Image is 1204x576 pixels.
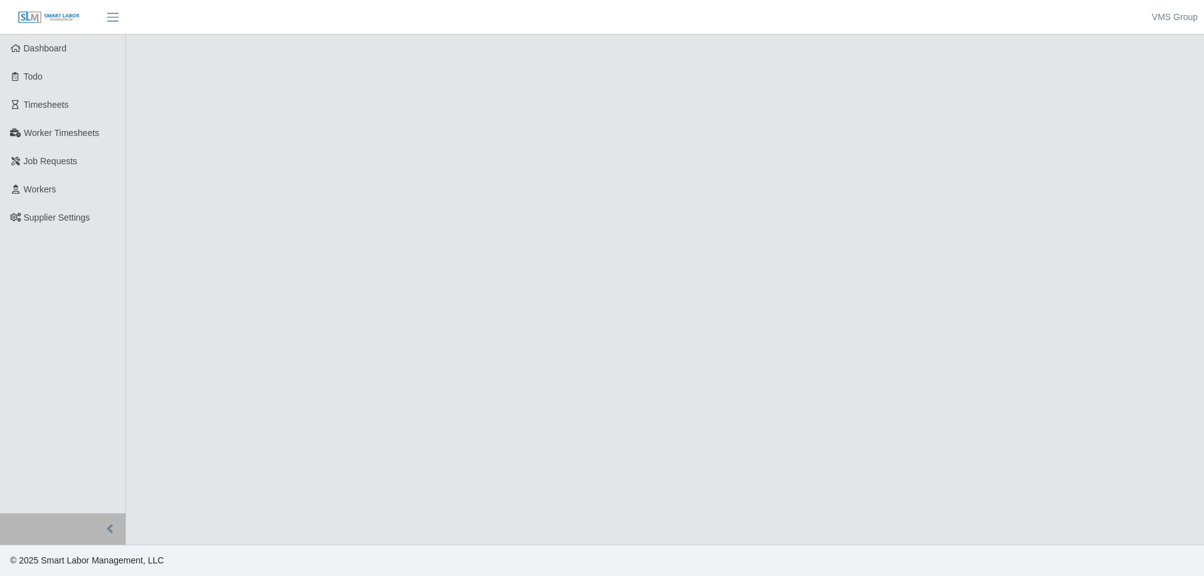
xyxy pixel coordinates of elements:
[24,156,78,166] span: Job Requests
[24,184,56,194] span: Workers
[24,71,43,81] span: Todo
[10,555,164,565] span: © 2025 Smart Labor Management, LLC
[24,100,69,110] span: Timesheets
[24,43,67,53] span: Dashboard
[1152,11,1198,24] a: VMS Group
[24,128,99,138] span: Worker Timesheets
[24,212,90,223] span: Supplier Settings
[18,11,80,24] img: SLM Logo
